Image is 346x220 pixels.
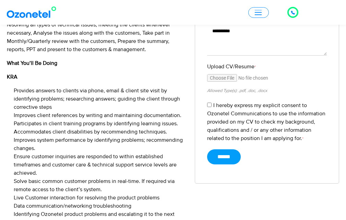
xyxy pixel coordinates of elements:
b: KRA [7,73,17,80]
span: Live Customer interaction for resolving the product problems [14,194,159,201]
span: Solve basic common customer problems in real-time. If required via remote access to the client’s ... [14,178,175,193]
span: Ensure customer inquiries are responded to within established timeframes and customer care & tech... [14,153,177,176]
label: Upload CV/Resume [207,62,327,71]
span: Accommodates client disabilities by recommending techniques. [14,128,167,135]
span: Participates in client training programs by identifying learning issues. [14,120,178,127]
b: What You’ll Be Doing [7,60,57,67]
label: I hereby express my explicit consent to Ozonetel Communications to use the information provided o... [207,102,325,142]
span: Improves system performance by identifying problems; recommending changes. [14,137,183,152]
span: Data communication/networking troubleshooting [14,202,131,209]
span: Provides answers to clients via phone, email & client site visit by identifying problems; researc... [14,87,180,111]
span: Improves client references by writing and maintaining documentation. [14,112,181,119]
small: Allowed Type(s): .pdf, .doc, .docx [207,88,267,93]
